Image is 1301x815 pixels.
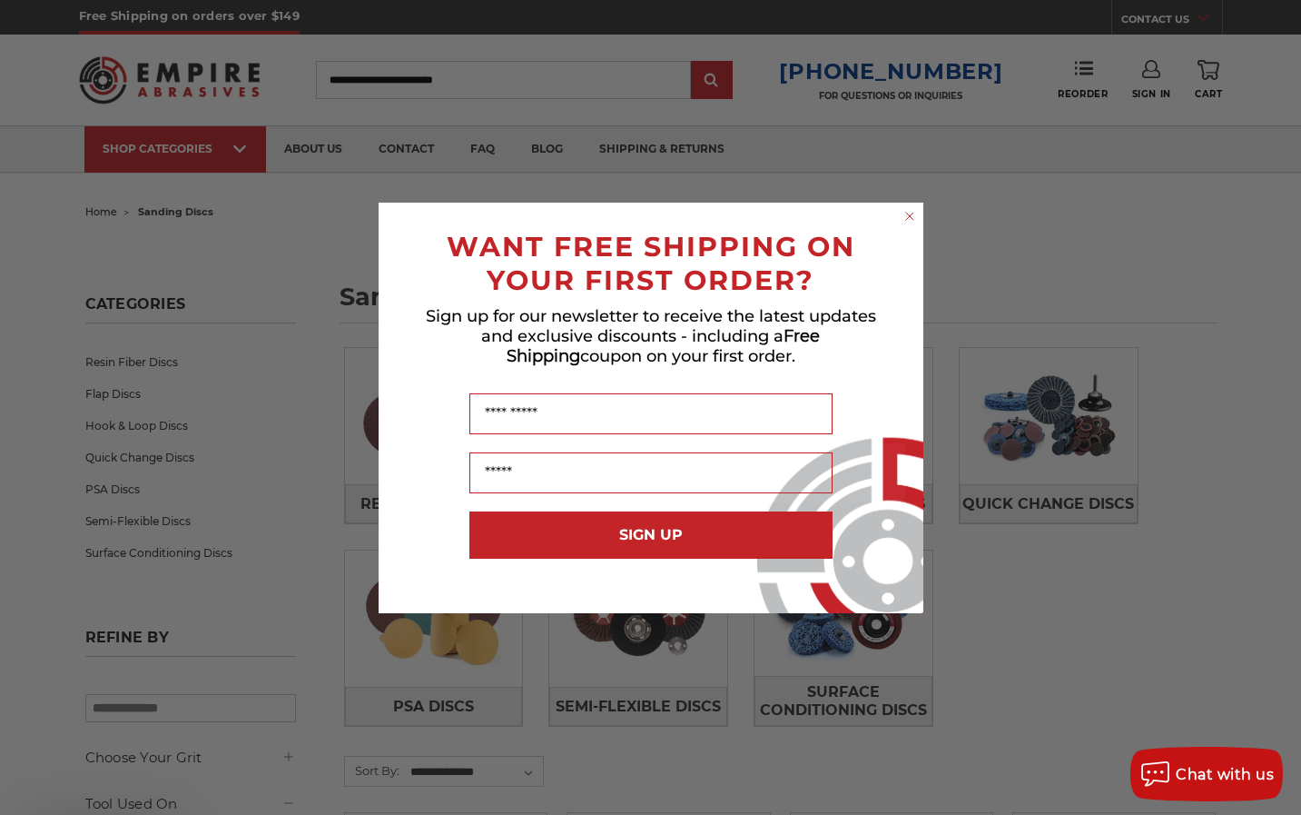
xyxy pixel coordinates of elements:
input: Email [469,452,833,493]
span: Free Shipping [507,326,821,366]
button: Chat with us [1130,747,1283,801]
span: Sign up for our newsletter to receive the latest updates and exclusive discounts - including a co... [426,306,876,366]
button: SIGN UP [469,512,833,559]
span: Chat with us [1176,766,1274,783]
button: Close dialog [901,207,919,225]
span: WANT FREE SHIPPING ON YOUR FIRST ORDER? [447,230,855,297]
